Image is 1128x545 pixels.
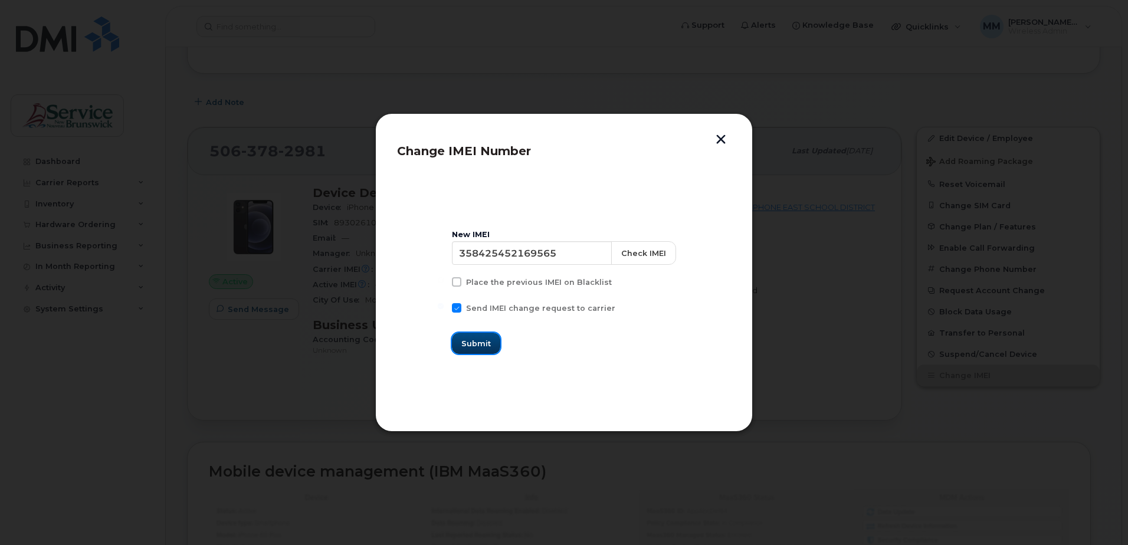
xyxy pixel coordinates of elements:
span: Send IMEI change request to carrier [466,304,615,313]
span: Change IMEI Number [397,144,531,158]
button: Submit [452,333,500,354]
button: Check IMEI [611,241,676,265]
span: Place the previous IMEI on Blacklist [466,278,612,287]
span: Submit [461,338,491,349]
input: Place the previous IMEI on Blacklist [438,277,444,283]
div: New IMEI [452,230,676,239]
input: Send IMEI change request to carrier [438,303,444,309]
